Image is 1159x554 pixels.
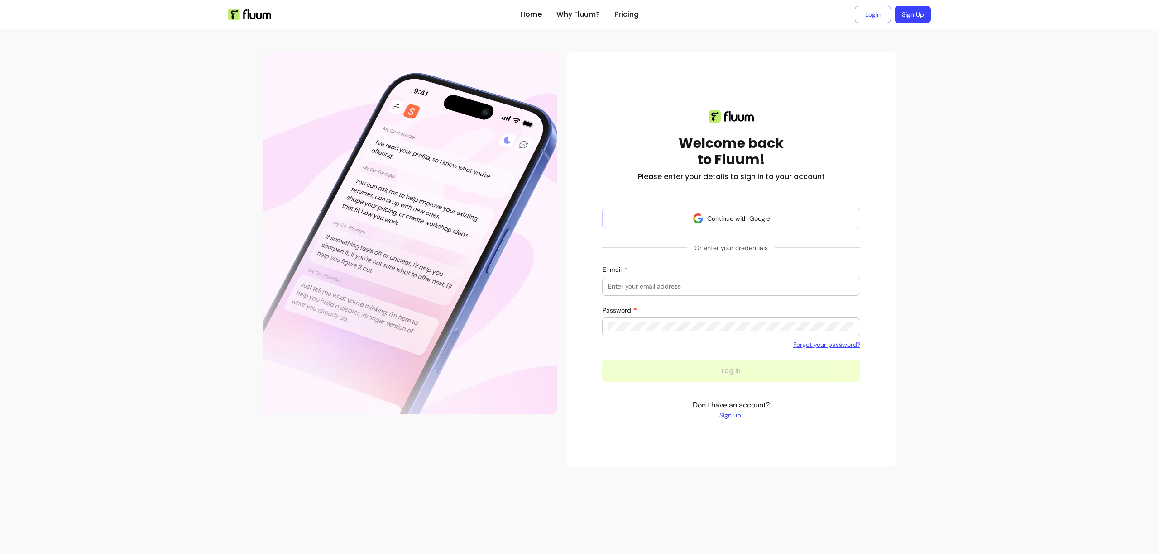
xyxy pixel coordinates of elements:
[693,213,704,224] img: avatar
[895,6,931,23] a: Sign Up
[709,110,754,123] img: Fluum logo
[638,171,825,182] h2: Please enter your details to sign in to your account
[679,135,784,168] h1: Welcome back to Fluum!
[793,340,860,349] a: Forgot your password?
[603,265,623,274] span: E-mail
[228,9,271,20] img: Fluum Logo
[614,9,639,20] a: Pricing
[608,282,854,291] input: E-mail
[693,411,770,420] a: Sign up!
[693,400,770,420] p: Don't have an account?
[602,208,860,229] button: Continue with Google
[608,322,854,331] input: Password
[520,9,542,20] a: Home
[855,6,891,23] a: Login
[263,52,557,414] div: Illustration of Fluum AI Co-Founder on a smartphone, showing AI chat guidance that helps freelanc...
[556,9,600,20] a: Why Fluum?
[687,240,775,256] span: Or enter your credentials
[603,306,633,314] span: Password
